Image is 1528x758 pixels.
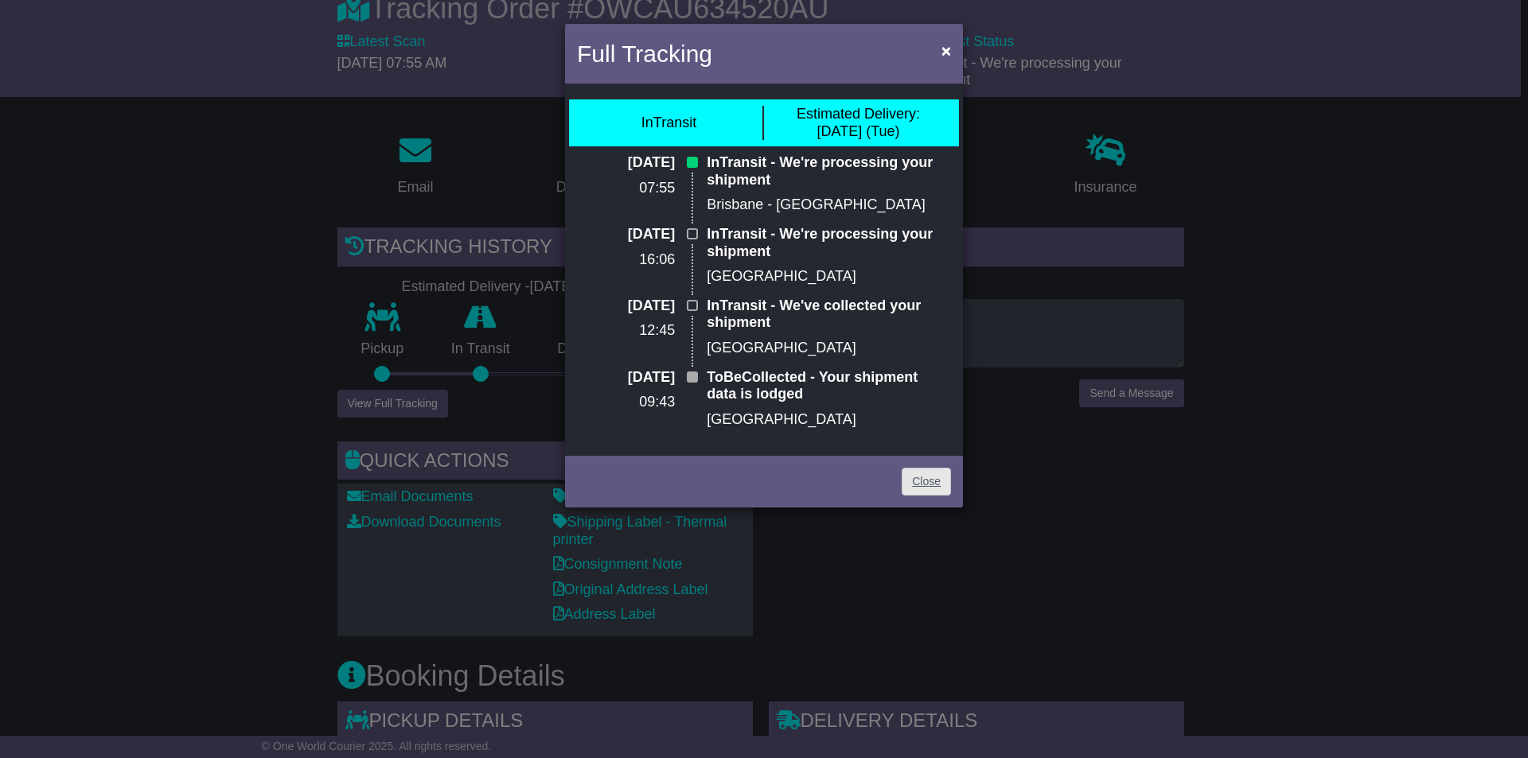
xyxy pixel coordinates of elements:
[797,106,920,140] div: [DATE] (Tue)
[797,106,920,122] span: Estimated Delivery:
[707,196,951,214] p: Brisbane - [GEOGRAPHIC_DATA]
[577,180,675,197] p: 07:55
[641,115,696,132] div: InTransit
[577,297,675,315] p: [DATE]
[941,41,951,60] span: ×
[707,297,951,332] p: InTransit - We've collected your shipment
[577,36,712,72] h4: Full Tracking
[577,394,675,411] p: 09:43
[902,468,951,496] a: Close
[577,226,675,243] p: [DATE]
[577,251,675,269] p: 16:06
[707,411,951,429] p: [GEOGRAPHIC_DATA]
[577,154,675,172] p: [DATE]
[707,154,951,189] p: InTransit - We're processing your shipment
[577,369,675,387] p: [DATE]
[934,34,959,67] button: Close
[707,226,951,260] p: InTransit - We're processing your shipment
[707,340,951,357] p: [GEOGRAPHIC_DATA]
[577,322,675,340] p: 12:45
[707,369,951,403] p: ToBeCollected - Your shipment data is lodged
[707,268,951,286] p: [GEOGRAPHIC_DATA]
